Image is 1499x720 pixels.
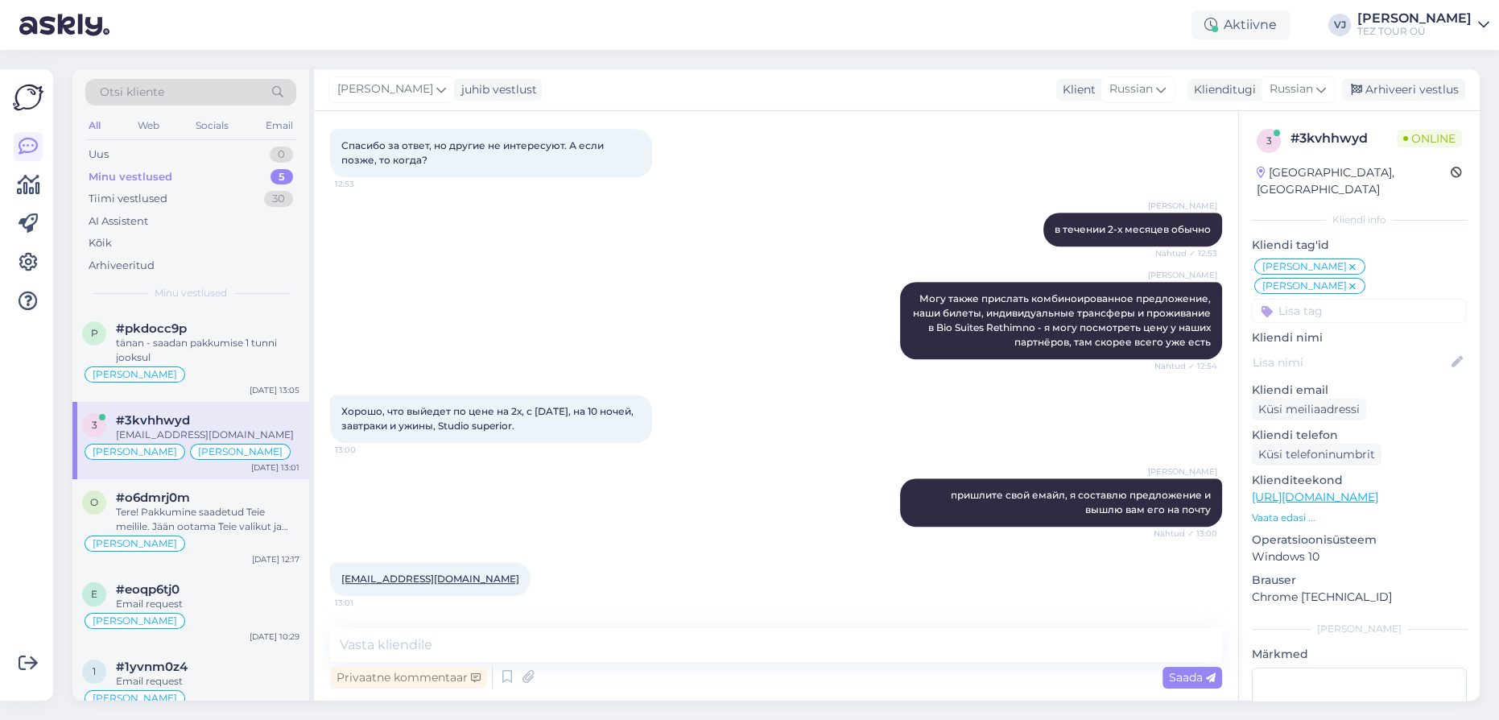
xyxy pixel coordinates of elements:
div: Socials [192,115,232,136]
div: VJ [1328,14,1351,36]
span: Могу также прислать комбиноированное предложение, наши билеты, индивидуальные трансферы и прожива... [913,292,1213,348]
p: Chrome [TECHNICAL_ID] [1252,589,1467,606]
span: Russian [1270,81,1313,98]
div: juhib vestlust [455,81,537,98]
span: Minu vestlused [155,286,227,300]
span: [PERSON_NAME] [93,539,177,548]
div: Klienditugi [1187,81,1256,98]
div: 5 [270,169,293,185]
span: 13:01 [335,597,395,609]
div: [DATE] 13:01 [251,461,299,474]
span: 12:53 [335,178,395,190]
span: [PERSON_NAME] [1148,269,1217,281]
p: Kliendi telefon [1252,427,1467,444]
a: [URL][DOMAIN_NAME] [1252,490,1378,504]
input: Lisa nimi [1253,354,1448,371]
span: [PERSON_NAME] [198,447,283,457]
span: p [91,327,98,339]
p: Märkmed [1252,646,1467,663]
p: Vaata edasi ... [1252,511,1467,525]
span: [PERSON_NAME] [1148,466,1217,478]
div: [DATE] 10:29 [250,631,299,643]
p: Operatsioonisüsteem [1252,532,1467,548]
span: 3 [1266,134,1272,147]
input: Lisa tag [1252,299,1467,323]
div: [GEOGRAPHIC_DATA], [GEOGRAPHIC_DATA] [1257,164,1451,198]
div: Kõik [89,235,112,251]
span: Online [1397,130,1462,147]
div: [DATE] 12:17 [252,553,299,565]
div: Tere! Pakkumine saadetud Teie meilile. Jään ootama Teie valikut ja broneerimissoovi andmetega. [116,505,299,534]
span: #3kvhhwyd [116,413,190,428]
div: 0 [270,147,293,163]
span: [PERSON_NAME] [93,370,177,379]
div: Küsi meiliaadressi [1252,399,1366,420]
div: 30 [264,191,293,207]
span: в течении 2-х месяцев обычно [1055,223,1211,235]
div: Email request [116,597,299,611]
div: Klient [1056,81,1096,98]
span: o [90,496,98,508]
p: Klienditeekond [1252,472,1467,489]
div: Privaatne kommentaar [330,667,487,689]
div: [DATE] 13:05 [250,384,299,396]
span: [PERSON_NAME] [1262,281,1347,291]
div: [PERSON_NAME] [1252,622,1467,636]
div: Email request [116,674,299,689]
span: Спасибо за ответ, но другие не интересуют. А если позже, то когда? [341,139,606,166]
span: 13:00 [335,444,395,456]
span: #1yvnm0z4 [116,660,188,674]
p: Kliendi nimi [1252,329,1467,346]
span: [PERSON_NAME] [337,81,433,98]
div: # 3kvhhwyd [1290,129,1397,148]
div: [EMAIL_ADDRESS][DOMAIN_NAME] [116,428,299,442]
a: [PERSON_NAME]TEZ TOUR OÜ [1357,12,1489,38]
span: #o6dmrj0m [116,490,190,505]
span: Saada [1169,670,1216,685]
span: Nähtud ✓ 12:54 [1154,360,1217,372]
span: [PERSON_NAME] [93,693,177,703]
span: пришлите свой емайл, я составлю предложение и вышлю вам его на почту [951,489,1213,515]
span: Otsi kliente [100,84,164,101]
span: Хорошо, что выйедет по цене на 2х, с [DATE], на 10 ночей, завтраки и ужины, Studio superior. [341,405,636,432]
div: tänan - saadan pakkumise 1 tunni jooksul [116,336,299,365]
span: 3 [92,419,97,431]
span: 1 [93,665,96,677]
span: [PERSON_NAME] [93,447,177,457]
div: [PERSON_NAME] [1357,12,1472,25]
span: #pkdocc9p [116,321,187,336]
p: Windows 10 [1252,548,1467,565]
span: Russian [1109,81,1153,98]
div: Arhiveeri vestlus [1341,79,1465,101]
div: Arhiveeritud [89,258,155,274]
a: [EMAIL_ADDRESS][DOMAIN_NAME] [341,573,519,585]
span: Nähtud ✓ 12:53 [1155,247,1217,259]
p: Kliendi email [1252,382,1467,399]
p: Kliendi tag'id [1252,237,1467,254]
span: #eoqp6tj0 [116,582,180,597]
div: TEZ TOUR OÜ [1357,25,1472,38]
div: Tiimi vestlused [89,191,167,207]
div: Uus [89,147,109,163]
div: Kliendi info [1252,213,1467,227]
div: AI Assistent [89,213,148,230]
span: Nähtud ✓ 13:00 [1154,528,1217,540]
span: [PERSON_NAME] [93,616,177,626]
div: Aktiivne [1191,10,1290,39]
div: Küsi telefoninumbrit [1252,444,1381,466]
div: Email [262,115,296,136]
div: Minu vestlused [89,169,172,185]
span: [PERSON_NAME] [1148,200,1217,212]
img: Askly Logo [13,82,43,113]
div: Web [134,115,163,136]
span: [PERSON_NAME] [1262,262,1347,271]
div: All [85,115,104,136]
span: e [91,588,97,600]
p: Brauser [1252,572,1467,589]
